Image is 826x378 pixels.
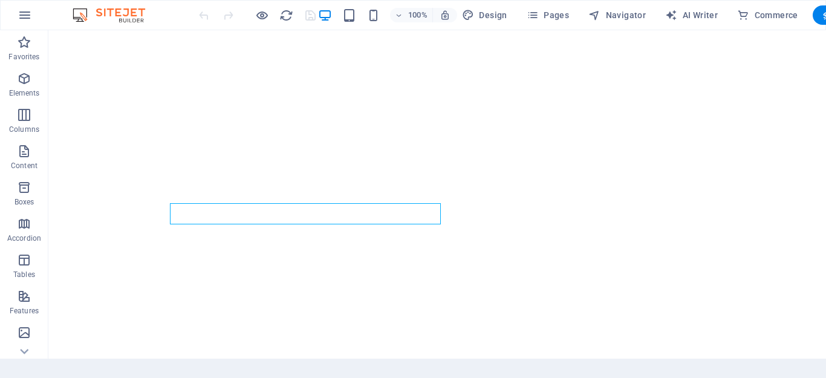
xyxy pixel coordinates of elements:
button: Design [457,5,512,25]
p: Images [12,342,37,352]
button: 100% [390,8,433,22]
button: Navigator [584,5,651,25]
span: Pages [527,9,569,21]
i: On resize automatically adjust zoom level to fit chosen device. [440,10,450,21]
p: Favorites [8,52,39,62]
span: Design [462,9,507,21]
p: Content [11,161,37,171]
button: AI Writer [660,5,723,25]
p: Tables [13,270,35,279]
button: Commerce [732,5,803,25]
span: Commerce [737,9,798,21]
p: Features [10,306,39,316]
img: Editor Logo [70,8,160,22]
button: reload [279,8,293,22]
div: Design (Ctrl+Alt+Y) [457,5,512,25]
p: Accordion [7,233,41,243]
button: Pages [522,5,574,25]
i: Reload page [279,8,293,22]
h6: 100% [408,8,428,22]
p: Boxes [15,197,34,207]
p: Columns [9,125,39,134]
span: Navigator [588,9,646,21]
span: AI Writer [665,9,718,21]
button: Click here to leave preview mode and continue editing [255,8,269,22]
p: Elements [9,88,40,98]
